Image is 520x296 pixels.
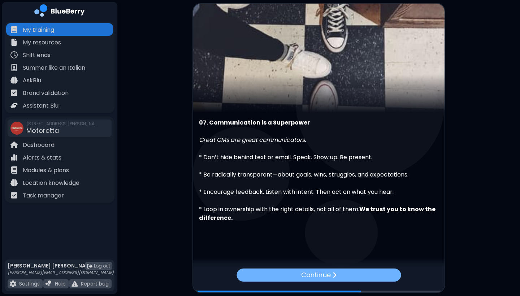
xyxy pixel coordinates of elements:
p: AskBlu [23,76,41,85]
img: file icon [10,26,18,33]
img: file icon [71,280,78,287]
p: Summer like an Italian [23,64,85,72]
p: Brand validation [23,89,69,97]
div: * Don’t hide behind text or email. Speak. Show up. Be present. [199,144,439,162]
img: company thumbnail [10,122,23,135]
p: [PERSON_NAME] [PERSON_NAME] [8,262,114,269]
p: My training [23,26,54,34]
p: Report bug [81,280,109,287]
img: file icon [10,154,18,161]
img: company logo [34,4,85,19]
p: Alerts & stats [23,153,61,162]
img: file icon [45,280,52,287]
span: Motoretta [26,126,59,135]
div: * Be radically transparent—about goals, wins, struggles, and expectations. [199,162,439,179]
p: Assistant Blu [23,101,58,110]
img: file icon [10,39,18,46]
p: [PERSON_NAME][EMAIL_ADDRESS][DOMAIN_NAME] [8,270,114,275]
p: Settings [19,280,40,287]
img: file icon [10,102,18,109]
span: Log out [94,263,110,269]
p: Task manager [23,191,64,200]
img: file icon [10,64,18,71]
p: Dashboard [23,141,55,149]
p: Modules & plans [23,166,69,175]
div: * Loop in ownership with the right details, not all of them. [199,196,439,222]
p: My resources [23,38,61,47]
img: file icon [332,271,336,278]
img: file icon [10,89,18,96]
em: Great GMs are great communicators. [199,136,306,144]
img: file icon [10,192,18,199]
strong: We trust you to know the difference. [199,205,435,222]
img: file icon [10,280,16,287]
strong: 07. Communication is a Superpower [199,118,310,127]
span: [STREET_ADDRESS][PERSON_NAME] [26,121,99,127]
div: * Encourage feedback. Listen with intent. Then act on what you hear. [199,179,439,196]
p: Location knowledge [23,179,79,187]
img: file icon [10,179,18,186]
img: file icon [10,77,18,84]
p: Shift ends [23,51,51,60]
img: file icon [10,141,18,148]
img: file icon [10,166,18,174]
p: Continue [301,270,330,280]
p: Help [55,280,66,287]
img: file icon [10,51,18,58]
img: logout [87,264,92,269]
